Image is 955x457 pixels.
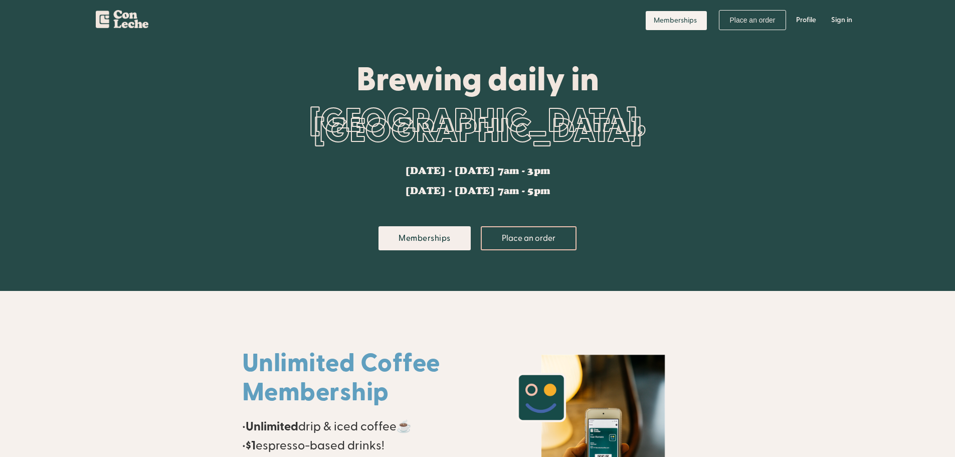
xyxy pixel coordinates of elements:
a: home [96,5,148,32]
a: Sign in [824,5,860,35]
strong: Unlimited [246,419,298,434]
div: Brewing daily in [242,61,713,96]
strong: $1 [246,438,256,453]
div: [GEOGRAPHIC_DATA], [GEOGRAPHIC_DATA] [242,96,713,157]
a: Place an order [481,226,577,250]
h1: Unlimited Coffee Membership [242,349,468,407]
a: Memberships [646,11,707,30]
a: Place an order [719,10,786,30]
a: Profile [789,5,824,35]
div: [DATE] - [DATE] 7am - 3pm [DATE] - [DATE] 7am - 5pm [405,166,550,196]
a: Memberships [378,226,471,250]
